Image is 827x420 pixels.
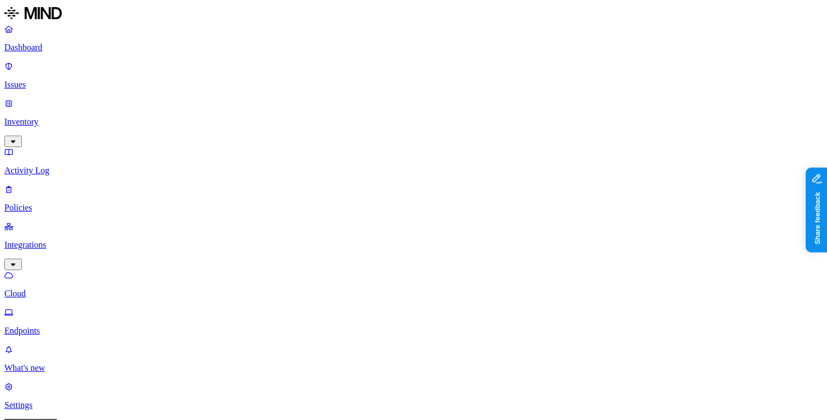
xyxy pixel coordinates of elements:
[4,240,823,250] p: Integrations
[4,307,823,336] a: Endpoints
[4,80,823,90] p: Issues
[4,203,823,213] p: Policies
[4,98,823,145] a: Inventory
[4,289,823,299] p: Cloud
[4,61,823,90] a: Issues
[4,221,823,269] a: Integrations
[4,147,823,176] a: Activity Log
[4,326,823,336] p: Endpoints
[4,184,823,213] a: Policies
[4,345,823,373] a: What's new
[4,382,823,410] a: Settings
[4,166,823,176] p: Activity Log
[4,117,823,127] p: Inventory
[4,4,62,22] img: MIND
[4,43,823,52] p: Dashboard
[4,4,823,24] a: MIND
[4,24,823,52] a: Dashboard
[4,270,823,299] a: Cloud
[4,363,823,373] p: What's new
[4,400,823,410] p: Settings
